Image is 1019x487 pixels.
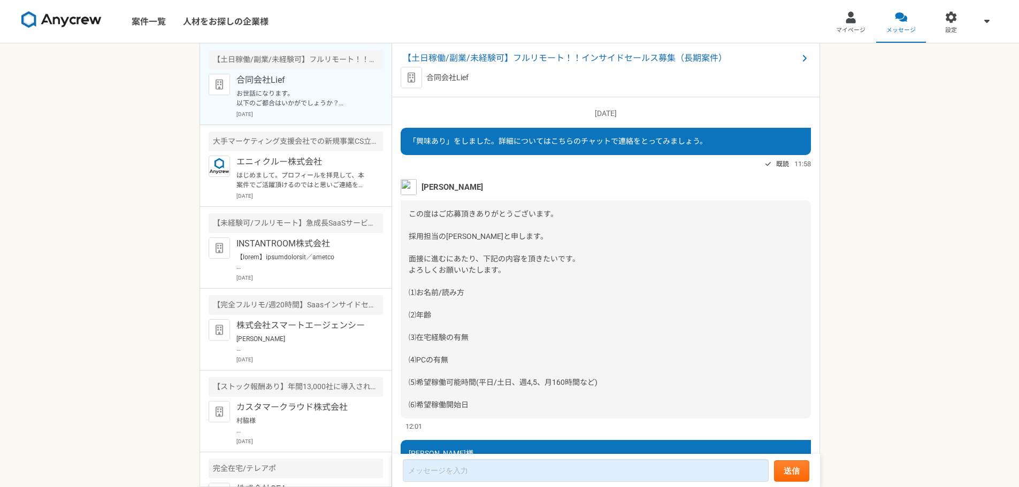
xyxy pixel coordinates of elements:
[209,132,383,151] div: 大手マーケティング支援会社での新規事業CS立ち上げポジションを募集
[403,52,798,65] span: 【土日稼働/副業/未経験可】フルリモート！！インサイドセールス募集（長期案件）
[236,252,369,272] p: 【lorem】ipsumdolorsit／ametco adipisci elitsed doeiusmodtempori、utlaboreetdo。 magnaaliquaenima、mini...
[236,171,369,190] p: はじめまして。プロフィールを拝見して、本案件でご活躍頂けるのではと思いご連絡を差し上げました。 案件ページの内容をご確認頂き、もし条件など合致されるようでしたら是非詳細をご案内できればと思います...
[209,156,230,177] img: logo_text_blue_01.png
[209,237,230,259] img: default_org_logo-42cde973f59100197ec2c8e796e4974ac8490bb5b08a0eb061ff975e4574aa76.png
[236,401,369,414] p: カスタマークラウド株式会社
[236,274,383,282] p: [DATE]
[209,74,230,95] img: default_org_logo-42cde973f59100197ec2c8e796e4974ac8490bb5b08a0eb061ff975e4574aa76.png
[409,210,597,409] span: この度はご応募頂きありがとうございます。 採用担当の[PERSON_NAME]と申します。 面接に進むにあたり、下記の内容を頂きたいです。 よろしくお願いいたします。 ⑴お名前/読み方 ⑵年齢 ...
[401,179,417,195] img: unnamed.png
[236,319,369,332] p: 株式会社スマートエージェンシー
[401,108,811,119] p: [DATE]
[209,295,383,315] div: 【完全フルリモ/週20時間】Saasインサイドセールス業務／立ち上げフェーズ
[409,137,707,145] span: 「興味あり」をしました。詳細についてはこちらのチャットで連絡をとってみましょう。
[236,89,369,108] p: お世話になります。 以下のご都合はいかがでしょうか？ [DATE]13：00-14：00、16：30-18：00 [DATE]14：00-16：00 [DATE]13：00-15：00 どうぞよ...
[401,67,422,88] img: default_org_logo-42cde973f59100197ec2c8e796e4974ac8490bb5b08a0eb061ff975e4574aa76.png
[236,334,369,353] p: [PERSON_NAME] お世話になります。[PERSON_NAME]と申します。 ご返信いただきありがとうございます。 確認とご連絡が遅くなり申し訳ありません。 ｜選考の参考に下記の経験の有...
[422,181,483,193] span: [PERSON_NAME]
[426,72,469,83] p: 合同会社Lief
[774,460,809,482] button: 送信
[236,110,383,118] p: [DATE]
[209,401,230,422] img: default_org_logo-42cde973f59100197ec2c8e796e4974ac8490bb5b08a0eb061ff975e4574aa76.png
[236,437,383,445] p: [DATE]
[794,159,811,169] span: 11:58
[236,355,383,364] p: [DATE]
[21,11,102,28] img: 8DqYSo04kwAAAAASUVORK5CYII=
[209,459,383,478] div: 完全在宅/テレアポ
[209,213,383,233] div: 【未経験可/フルリモート】急成長SaaSサービスのインサイドセールス
[236,192,383,200] p: [DATE]
[836,26,865,35] span: マイページ
[209,50,383,69] div: 【土日稼働/副業/未経験可】フルリモート！！インサイドセールス募集（長期案件）
[886,26,916,35] span: メッセージ
[236,237,369,250] p: INSTANTROOM株式会社
[405,421,422,431] span: 12:01
[236,156,369,168] p: エニィクルー株式会社
[945,26,957,35] span: 設定
[209,377,383,397] div: 【ストック報酬あり】年間13,000社に導入されたSaasのリード獲得のご依頼
[776,158,789,171] span: 既読
[236,74,369,87] p: 合同会社Lief
[209,319,230,341] img: default_org_logo-42cde973f59100197ec2c8e796e4974ac8490bb5b08a0eb061ff975e4574aa76.png
[236,416,369,435] p: 村脇様 おせわになります。Katrus株式会社の[PERSON_NAME]と申します。 [DATE]14：00から予約させていただきました。 どうぞよろしくお願いいたします。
